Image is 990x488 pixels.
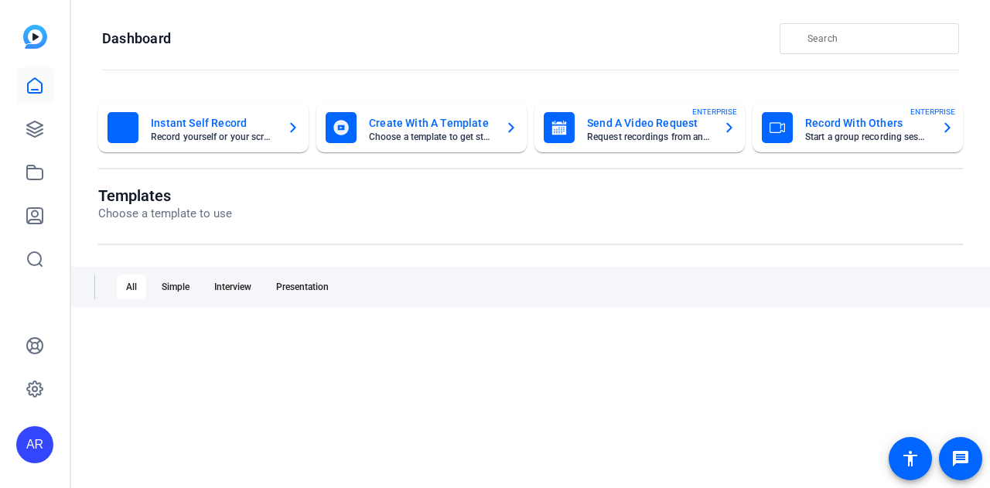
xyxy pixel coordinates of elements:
[692,106,737,118] span: ENTERPRISE
[369,132,493,142] mat-card-subtitle: Choose a template to get started
[316,103,527,152] button: Create With A TemplateChoose a template to get started
[587,114,711,132] mat-card-title: Send A Video Request
[151,114,275,132] mat-card-title: Instant Self Record
[98,205,232,223] p: Choose a template to use
[753,103,963,152] button: Record With OthersStart a group recording sessionENTERPRISE
[587,132,711,142] mat-card-subtitle: Request recordings from anyone, anywhere
[16,426,53,463] div: AR
[23,25,47,49] img: blue-gradient.svg
[807,29,947,48] input: Search
[102,29,171,48] h1: Dashboard
[117,275,146,299] div: All
[951,449,970,468] mat-icon: message
[152,275,199,299] div: Simple
[534,103,745,152] button: Send A Video RequestRequest recordings from anyone, anywhereENTERPRISE
[98,186,232,205] h1: Templates
[205,275,261,299] div: Interview
[805,132,929,142] mat-card-subtitle: Start a group recording session
[910,106,955,118] span: ENTERPRISE
[901,449,920,468] mat-icon: accessibility
[267,275,338,299] div: Presentation
[369,114,493,132] mat-card-title: Create With A Template
[98,103,309,152] button: Instant Self RecordRecord yourself or your screen
[805,114,929,132] mat-card-title: Record With Others
[151,132,275,142] mat-card-subtitle: Record yourself or your screen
